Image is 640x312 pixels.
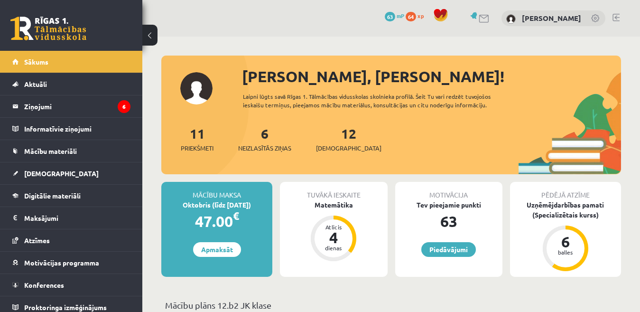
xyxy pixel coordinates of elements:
div: Mācību maksa [161,182,272,200]
a: Aktuāli [12,73,130,95]
span: 63 [385,12,395,21]
div: Matemātika [280,200,387,210]
div: 6 [551,234,580,249]
a: 64 xp [406,12,428,19]
span: Aktuāli [24,80,47,88]
span: Atzīmes [24,236,50,245]
a: Informatīvie ziņojumi [12,118,130,140]
legend: Informatīvie ziņojumi [24,118,130,140]
div: Motivācija [395,182,502,200]
a: Atzīmes [12,229,130,251]
a: Konferences [12,274,130,296]
a: 11Priekšmeti [181,125,213,153]
span: Neizlasītās ziņas [238,143,291,153]
span: xp [417,12,424,19]
div: 4 [319,230,348,245]
span: 64 [406,12,416,21]
a: Motivācijas programma [12,252,130,274]
a: 6Neizlasītās ziņas [238,125,291,153]
a: Piedāvājumi [421,242,476,257]
div: Uzņēmējdarbības pamati (Specializētais kurss) [510,200,621,220]
a: Ziņojumi6 [12,95,130,117]
div: Tev pieejamie punkti [395,200,502,210]
div: Atlicis [319,224,348,230]
a: Uzņēmējdarbības pamati (Specializētais kurss) 6 balles [510,200,621,273]
a: Apmaksāt [193,242,241,257]
div: Tuvākā ieskaite [280,182,387,200]
span: [DEMOGRAPHIC_DATA] [24,169,99,178]
a: 12[DEMOGRAPHIC_DATA] [316,125,381,153]
a: [PERSON_NAME] [522,13,581,23]
span: € [233,209,239,223]
span: Digitālie materiāli [24,191,81,200]
span: Priekšmeti [181,143,213,153]
p: Mācību plāns 12.b2 JK klase [165,299,617,312]
img: Edgars Kleinbergs [506,14,516,24]
span: Konferences [24,281,64,289]
a: Rīgas 1. Tālmācības vidusskola [10,17,86,40]
span: Motivācijas programma [24,258,99,267]
div: Laipni lūgts savā Rīgas 1. Tālmācības vidusskolas skolnieka profilā. Šeit Tu vari redzēt tuvojošo... [243,92,519,109]
div: balles [551,249,580,255]
a: Matemātika Atlicis 4 dienas [280,200,387,263]
div: 63 [395,210,502,233]
div: Oktobris (līdz [DATE]) [161,200,272,210]
a: Maksājumi [12,207,130,229]
div: [PERSON_NAME], [PERSON_NAME]! [242,65,621,88]
div: 47.00 [161,210,272,233]
span: Sākums [24,57,48,66]
span: Mācību materiāli [24,147,77,155]
span: mP [397,12,404,19]
a: Digitālie materiāli [12,185,130,207]
div: Pēdējā atzīme [510,182,621,200]
span: Proktoringa izmēģinājums [24,303,107,312]
i: 6 [118,100,130,113]
a: [DEMOGRAPHIC_DATA] [12,162,130,184]
span: [DEMOGRAPHIC_DATA] [316,143,381,153]
a: 63 mP [385,12,404,19]
div: dienas [319,245,348,251]
a: Sākums [12,51,130,73]
a: Mācību materiāli [12,140,130,162]
legend: Maksājumi [24,207,130,229]
legend: Ziņojumi [24,95,130,117]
